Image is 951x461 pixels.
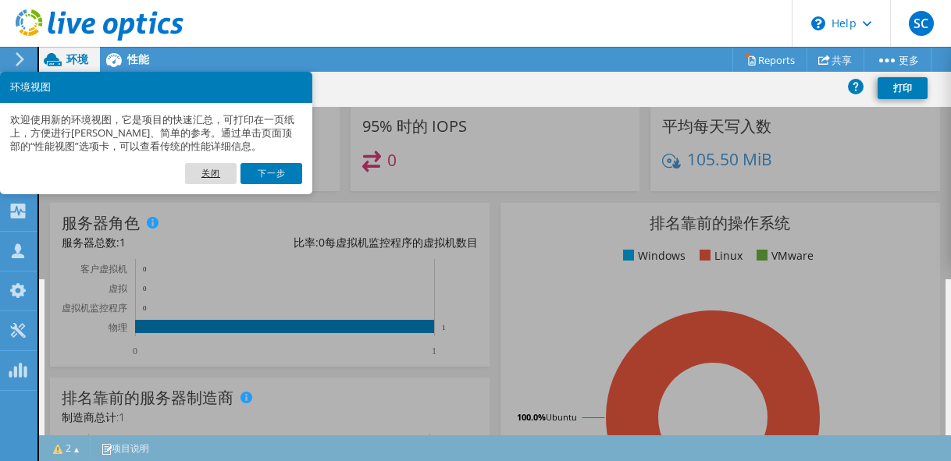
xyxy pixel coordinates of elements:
span: 性能 [127,51,149,66]
a: 项目说明 [90,438,160,458]
a: Reports [732,48,807,72]
span: SC [909,11,934,36]
a: 打印 [878,77,928,99]
span: 环境 [66,51,88,66]
a: 下一步 [240,163,301,183]
p: 欢迎使用新的环境视图，它是项目的快速汇总，可打印在一页纸上，方便进行[PERSON_NAME]、简单的参考。通过单击页面顶部的“性能视图”选项卡，可以查看传统的性能详细信息。 [10,113,302,153]
a: 共享 [807,48,864,72]
a: 更多 [864,48,931,72]
a: 2 [42,438,91,458]
h3: 环境视图 [10,82,302,92]
svg: \n [811,16,825,30]
a: 关闭 [185,163,237,183]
